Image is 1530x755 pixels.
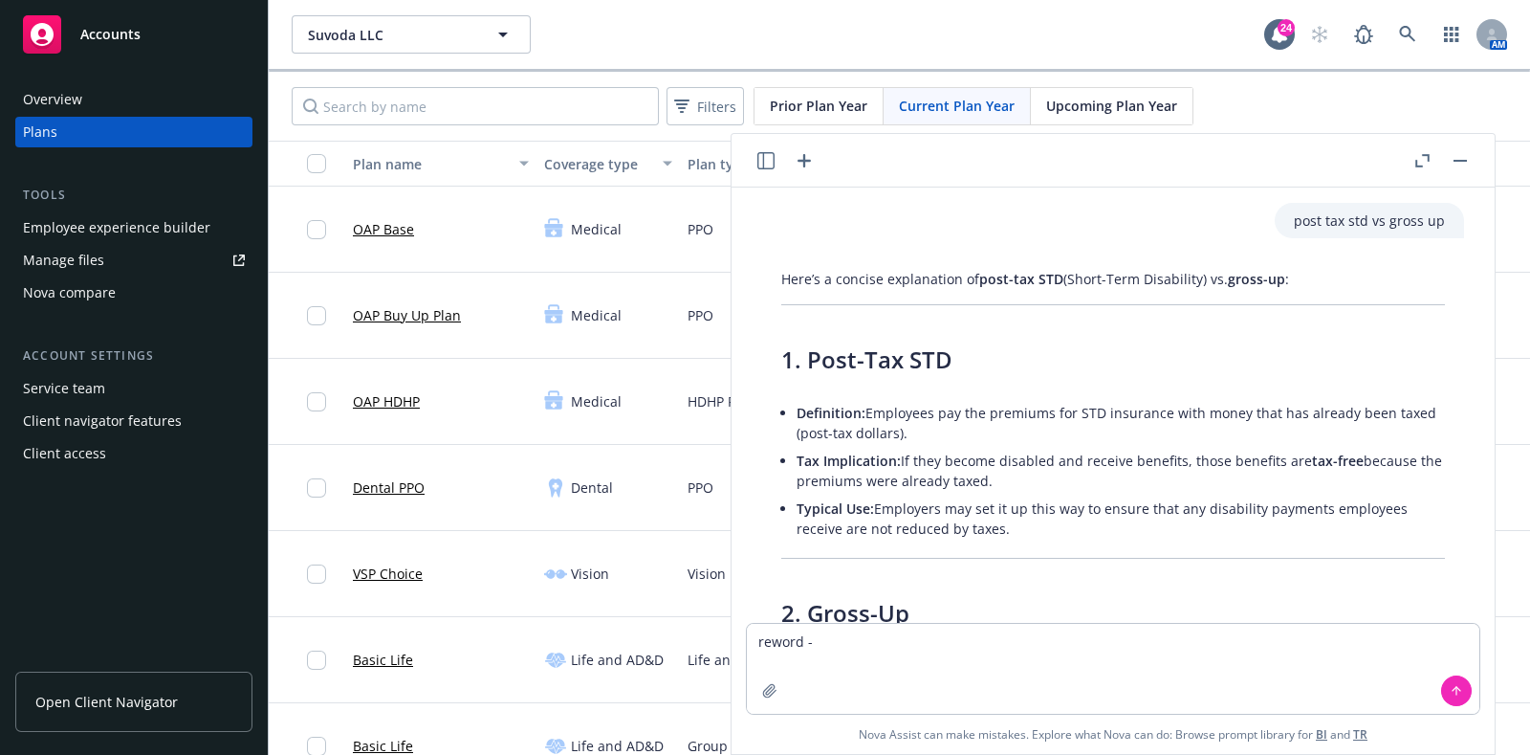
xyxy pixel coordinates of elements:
input: Toggle Row Selected [307,392,326,411]
li: Employers may set it up this way to ensure that any disability payments employees receive are not... [797,495,1445,543]
input: Select all [307,154,326,173]
span: Life and AD&D [688,650,780,670]
a: Accounts [15,8,252,61]
div: Plan type [688,154,795,174]
input: Toggle Row Selected [307,651,326,670]
div: Manage files [23,245,104,276]
input: Search by name [292,87,659,125]
button: Suvoda LLC [292,15,531,54]
div: Tools [15,186,252,205]
li: If they become disabled and receive benefits, those benefits are because the premiums were alread... [797,447,1445,495]
input: Toggle Row Selected [307,565,326,584]
span: Filters [697,97,736,117]
span: Typical Use: [797,500,874,518]
span: Dental [571,477,613,498]
a: Plans [15,117,252,147]
span: post-tax STD [979,270,1063,288]
li: Employees pay the premiums for STD insurance with money that has already been taxed (post-tax dol... [797,399,1445,447]
div: Employee experience builder [23,212,210,243]
div: Overview [23,84,82,115]
span: Nova Assist can make mistakes. Explore what Nova can do: Browse prompt library for and [739,715,1487,754]
a: Switch app [1432,15,1471,54]
div: 24 [1278,19,1295,36]
p: Here’s a concise explanation of (Short-Term Disability) vs. : [781,269,1445,289]
input: Toggle Row Selected [307,478,326,498]
div: Nova compare [23,278,116,308]
a: Search [1388,15,1427,54]
a: Client navigator features [15,406,252,436]
span: PPO [688,305,713,325]
a: OAP Buy Up Plan [353,305,461,325]
span: HDHP PPO [688,391,754,411]
button: Coverage type [536,141,680,187]
span: Vision [688,564,726,584]
textarea: reword - [747,624,1479,714]
a: Nova compare [15,278,252,308]
a: Report a Bug [1344,15,1383,54]
div: Plans [23,117,57,147]
div: Coverage type [544,154,651,174]
button: Plan type [680,141,823,187]
span: Medical [571,391,622,411]
span: Prior Plan Year [770,96,867,116]
p: post tax std vs gross up [1294,211,1445,231]
span: Suvoda LLC [308,25,473,45]
a: BI [1316,726,1327,743]
span: gross-up [1228,270,1285,288]
span: Accounts [80,27,141,42]
span: Vision [571,564,609,584]
span: tax-free [1312,452,1364,470]
a: OAP HDHP [353,391,420,411]
a: Overview [15,84,252,115]
a: Manage files [15,245,252,276]
div: Service team [23,373,105,404]
span: PPO [688,219,713,239]
span: PPO [688,477,713,498]
input: Toggle Row Selected [307,306,326,325]
a: Dental PPO [353,477,425,498]
button: Filters [667,87,744,125]
a: TR [1353,726,1367,743]
a: OAP Base [353,219,414,239]
a: Basic Life [353,650,413,670]
a: VSP Choice [353,564,423,584]
span: 2. Gross-Up [781,597,909,629]
span: 1. Post-Tax STD [781,344,952,375]
span: Open Client Navigator [35,692,178,712]
div: Client access [23,438,106,469]
span: Medical [571,305,622,325]
input: Toggle Row Selected [307,220,326,239]
div: Account settings [15,346,252,366]
span: Medical [571,219,622,239]
span: Upcoming Plan Year [1046,96,1177,116]
a: Employee experience builder [15,212,252,243]
span: Current Plan Year [899,96,1015,116]
a: Service team [15,373,252,404]
a: Start snowing [1300,15,1339,54]
div: Client navigator features [23,406,182,436]
a: Client access [15,438,252,469]
span: Definition: [797,404,865,422]
button: Plan name [345,141,536,187]
span: Tax Implication: [797,452,901,470]
div: Plan name [353,154,508,174]
span: Filters [670,93,740,121]
span: Life and AD&D [571,650,664,670]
